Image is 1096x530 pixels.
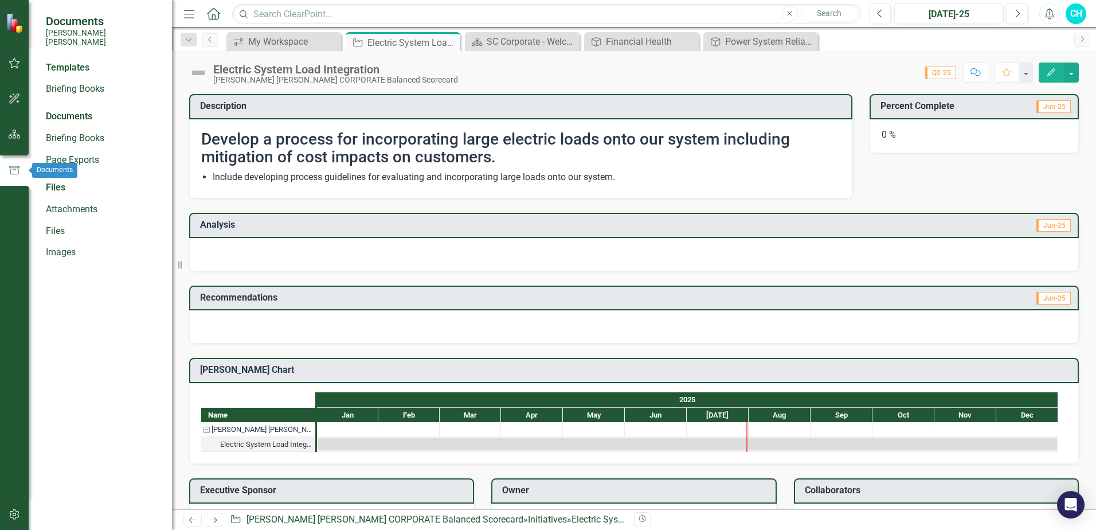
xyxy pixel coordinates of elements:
div: Nov [934,408,996,423]
button: [DATE]-25 [894,3,1004,24]
div: Jun [625,408,687,423]
a: Briefing Books [46,132,161,145]
div: Electric System Load Integration [367,36,457,50]
div: Electric System Load Integration [220,437,312,452]
div: Documents [46,110,161,123]
a: My Workspace [229,34,338,49]
div: Documents [32,163,77,178]
div: Aug [749,408,811,423]
div: Task: Santee Cooper CORPORATE Balanced Scorecard Start date: 2025-01-01 End date: 2025-01-02 [201,422,315,437]
img: ClearPoint Strategy [6,13,26,33]
span: Jun-25 [1036,292,1071,305]
h3: Analysis [200,220,632,230]
div: Mar [440,408,501,423]
div: Files [46,181,161,194]
a: Page Exports [46,154,161,167]
button: CH [1066,3,1086,24]
button: Search [801,6,858,22]
a: Briefing Books [46,83,161,96]
span: Q2-25 [925,67,956,79]
div: Task: Start date: 2025-01-01 End date: 2025-12-31 [201,437,315,452]
div: 0 % [870,119,1079,154]
div: My Workspace [248,34,338,49]
a: Initiatives [528,514,567,525]
div: [DATE]-25 [898,7,1000,21]
a: Financial Health [587,34,696,49]
small: [PERSON_NAME] [PERSON_NAME] [46,28,161,47]
img: Not Defined [189,64,208,82]
span: Documents [46,14,161,28]
div: Feb [378,408,440,423]
a: Images [46,246,161,259]
div: Financial Health [606,34,696,49]
div: Apr [501,408,563,423]
h3: Percent Complete [880,101,1010,111]
span: Jun-25 [1036,219,1071,232]
div: [PERSON_NAME] [PERSON_NAME] CORPORATE Balanced Scorecard [212,422,312,437]
div: Templates [46,61,161,75]
li: Include developing process guidelines for evaluating and incorporating large loads onto our system. [213,171,840,184]
span: Search [817,9,841,18]
div: Open Intercom Messenger [1057,491,1085,519]
div: [PERSON_NAME] [PERSON_NAME] CORPORATE Balanced Scorecard [213,76,458,84]
div: May [563,408,625,423]
div: Santee Cooper CORPORATE Balanced Scorecard [201,422,315,437]
h2: Develop a process for incorporating large electric loads onto our system including mitigation of ... [201,131,840,166]
div: Jul [687,408,749,423]
h3: Executive Sponsor [200,485,467,496]
h3: Collaborators [805,485,1072,496]
a: [PERSON_NAME] [PERSON_NAME] CORPORATE Balanced Scorecard [246,514,523,525]
h3: Description [200,101,846,111]
div: Jan [317,408,378,423]
div: Dec [996,408,1058,423]
a: Files [46,225,161,238]
h3: [PERSON_NAME] Chart [200,365,1072,375]
div: » » [230,513,625,527]
a: SC Corporate - Welcome to ClearPoint [468,34,577,49]
div: Electric System Load Integration [201,437,315,452]
input: Search ClearPoint... [232,4,861,24]
div: Electric System Load Integration [213,63,458,76]
a: Attachments [46,203,161,216]
h3: Recommendations [200,293,797,303]
h3: Owner [502,485,769,496]
div: 2025 [317,392,1058,407]
div: Sep [811,408,872,423]
div: Power System Reliability [725,34,815,49]
div: Name [201,408,315,422]
div: Electric System Load Integration [572,514,702,525]
a: Power System Reliability [706,34,815,49]
div: Oct [872,408,934,423]
div: SC Corporate - Welcome to ClearPoint [487,34,577,49]
div: Task: Start date: 2025-01-01 End date: 2025-12-31 [318,438,1057,450]
span: Jun-25 [1036,100,1071,113]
